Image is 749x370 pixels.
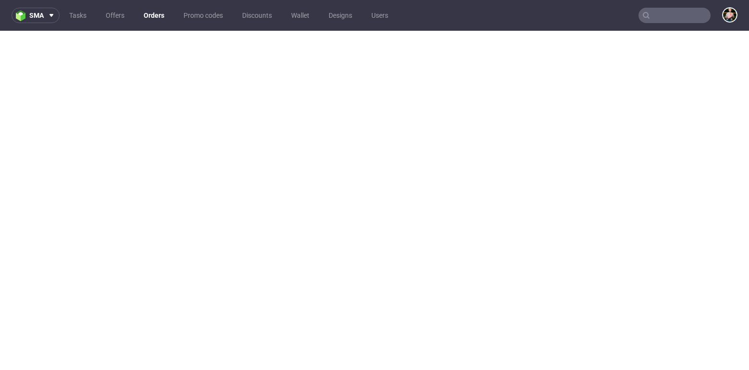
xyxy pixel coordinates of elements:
a: Wallet [285,8,315,23]
a: Discounts [236,8,278,23]
img: logo [16,10,29,21]
span: sma [29,12,44,19]
a: Orders [138,8,170,23]
button: sma [12,8,60,23]
a: Offers [100,8,130,23]
a: Designs [323,8,358,23]
a: Promo codes [178,8,229,23]
img: Marta Tomaszewska [723,8,737,22]
a: Tasks [63,8,92,23]
a: Users [366,8,394,23]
